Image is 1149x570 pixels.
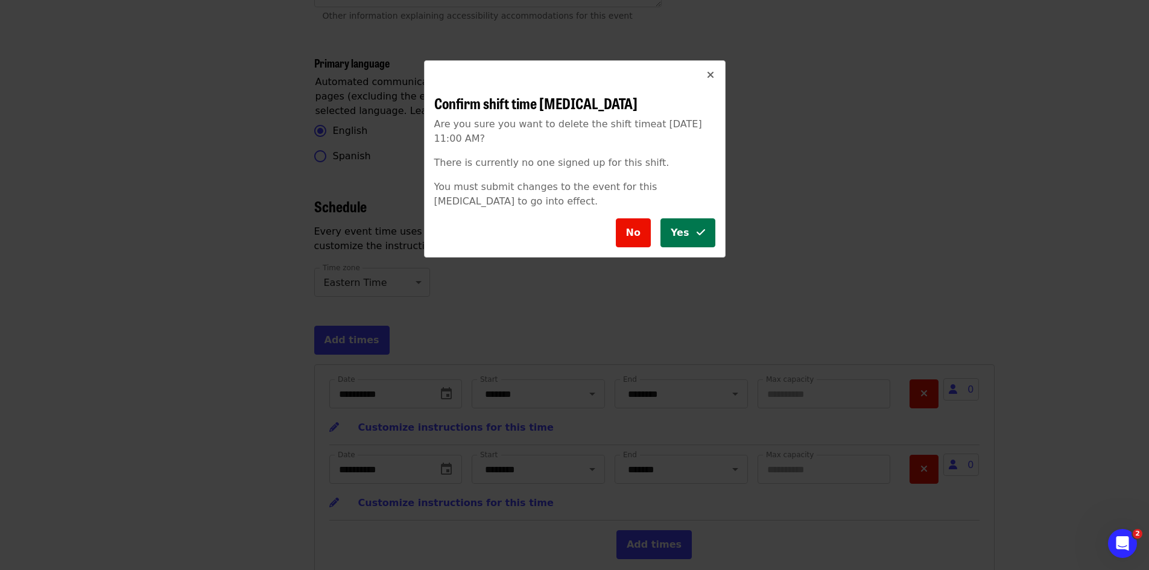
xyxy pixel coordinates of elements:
[671,226,689,240] span: Yes
[696,61,725,90] button: Close
[1133,529,1142,539] span: 2
[434,156,715,170] p: There is currently no one signed up for this shift.
[707,69,714,81] i: times icon
[434,117,715,146] p: Are you sure you want to delete the shift time at [DATE] 11:00 AM ?
[697,227,705,238] i: check icon
[660,218,715,247] button: Yes
[434,92,638,113] span: Confirm shift time [MEDICAL_DATA]
[434,180,715,209] p: You must submit changes to the event for this [MEDICAL_DATA] to go into effect.
[1108,529,1137,558] iframe: Intercom live chat
[616,218,651,247] button: No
